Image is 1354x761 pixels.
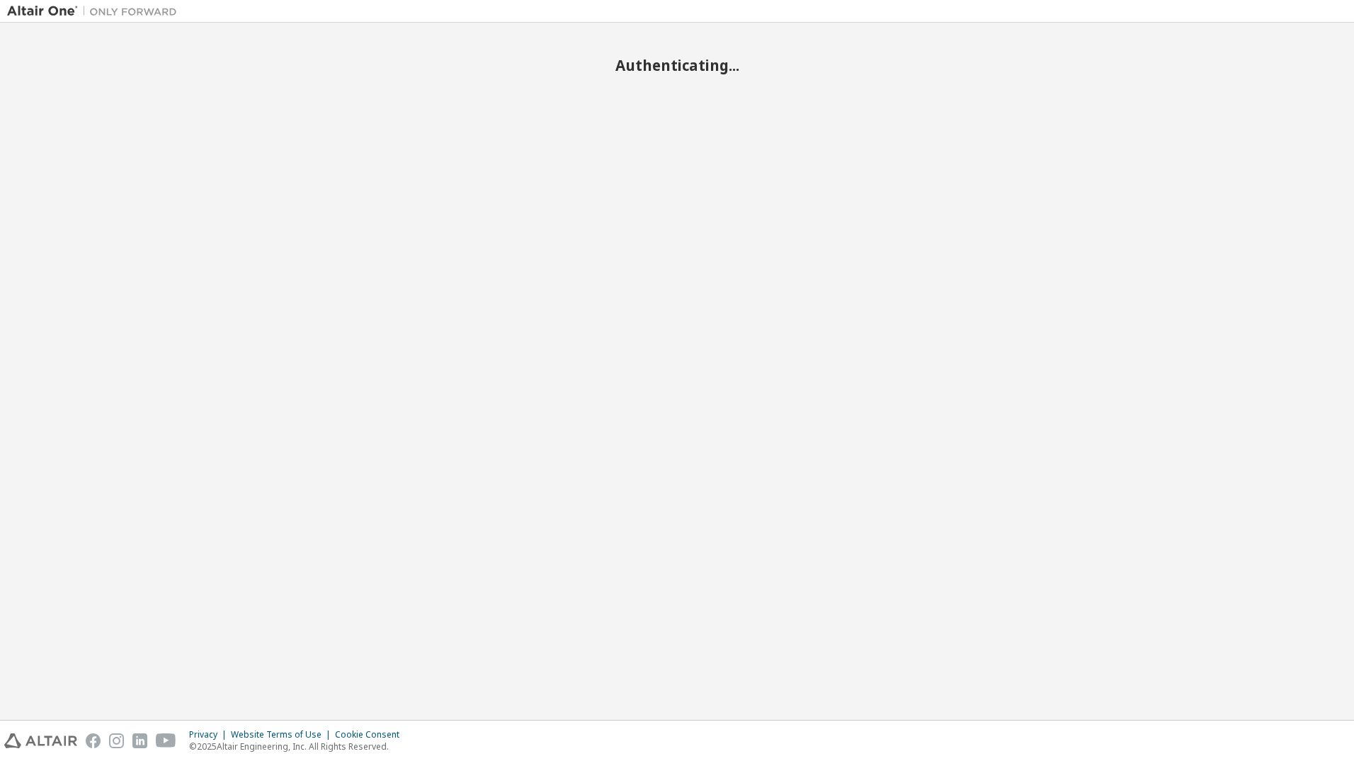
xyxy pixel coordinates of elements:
img: linkedin.svg [132,733,147,748]
img: altair_logo.svg [4,733,77,748]
p: © 2025 Altair Engineering, Inc. All Rights Reserved. [189,740,408,752]
img: Altair One [7,4,184,18]
img: youtube.svg [156,733,176,748]
div: Privacy [189,729,231,740]
div: Website Terms of Use [231,729,335,740]
img: instagram.svg [109,733,124,748]
div: Cookie Consent [335,729,408,740]
img: facebook.svg [86,733,101,748]
h2: Authenticating... [7,56,1347,74]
